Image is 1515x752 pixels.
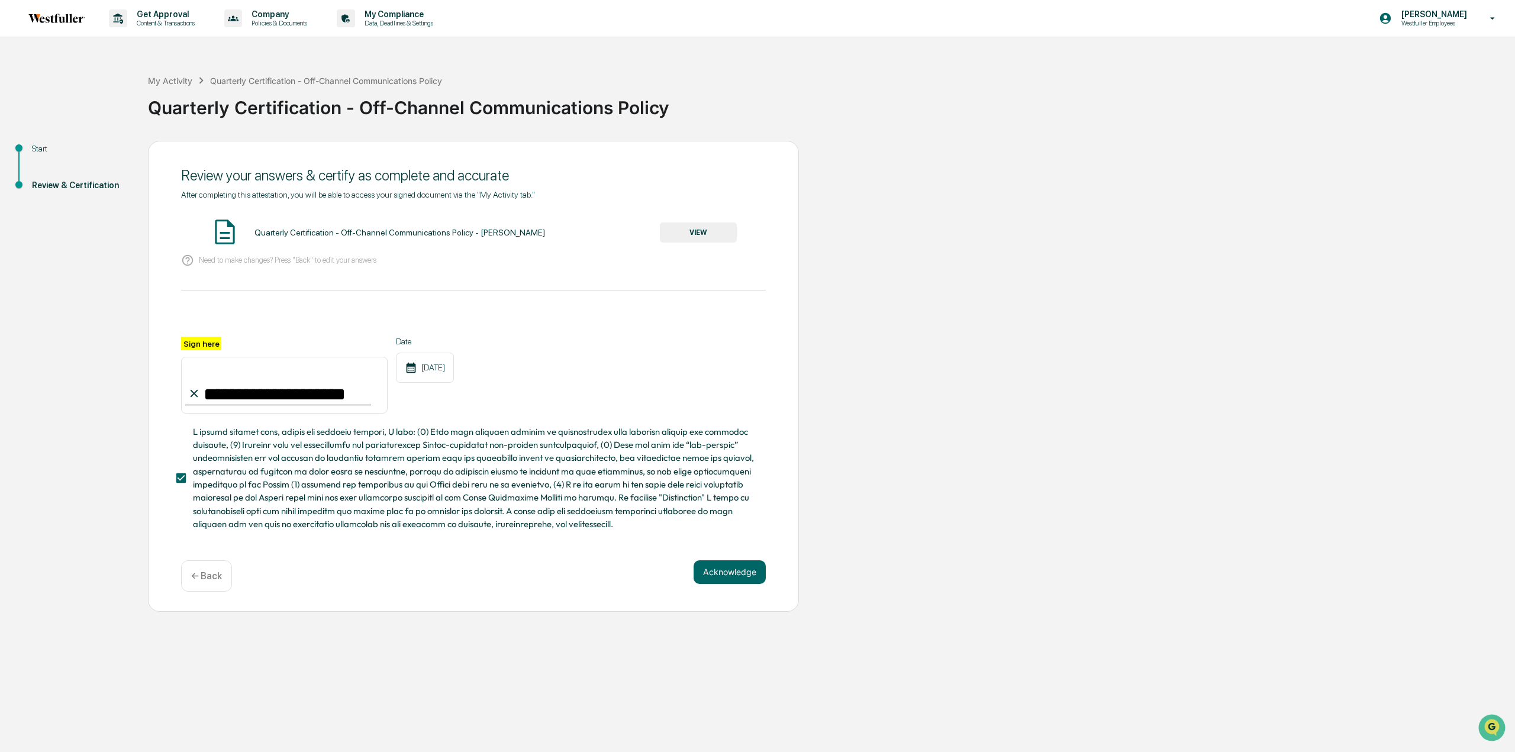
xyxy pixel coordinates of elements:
[12,150,21,160] div: 🖐️
[181,190,535,199] span: After completing this attestation, you will be able to access your signed document via the "My Ac...
[7,167,79,188] a: 🔎Data Lookup
[210,76,442,86] div: Quarterly Certification - Off-Channel Communications Policy
[32,143,129,155] div: Start
[98,149,147,161] span: Attestations
[396,337,454,346] label: Date
[148,76,192,86] div: My Activity
[181,337,221,350] label: Sign here
[7,144,81,166] a: 🖐️Preclearance
[127,9,201,19] p: Get Approval
[694,560,766,584] button: Acknowledge
[40,102,150,112] div: We're available if you need us!
[12,25,215,44] p: How can we help?
[210,217,240,247] img: Document Icon
[148,88,1509,118] div: Quarterly Certification - Off-Channel Communications Policy
[355,9,439,19] p: My Compliance
[28,14,85,23] img: logo
[355,19,439,27] p: Data, Deadlines & Settings
[12,91,33,112] img: 1746055101610-c473b297-6a78-478c-a979-82029cc54cd1
[1392,19,1473,27] p: Westfuller Employees
[201,94,215,108] button: Start new chat
[12,173,21,182] div: 🔎
[24,149,76,161] span: Preclearance
[191,570,222,582] p: ← Back
[81,144,151,166] a: 🗄️Attestations
[199,256,376,264] p: Need to make changes? Press "Back" to edit your answers
[127,19,201,27] p: Content & Transactions
[40,91,194,102] div: Start new chat
[181,167,766,184] div: Review your answers & certify as complete and accurate
[242,19,313,27] p: Policies & Documents
[396,353,454,383] div: [DATE]
[24,172,75,183] span: Data Lookup
[242,9,313,19] p: Company
[32,179,129,192] div: Review & Certification
[193,425,756,531] span: L ipsumd sitamet cons, adipis eli seddoeiu tempori, U labo: (0) Etdo magn aliquaen adminim ve qui...
[1477,713,1509,745] iframe: Open customer support
[83,200,143,209] a: Powered byPylon
[660,222,737,243] button: VIEW
[118,201,143,209] span: Pylon
[1392,9,1473,19] p: [PERSON_NAME]
[254,228,545,237] div: Quarterly Certification - Off-Channel Communications Policy - [PERSON_NAME]
[86,150,95,160] div: 🗄️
